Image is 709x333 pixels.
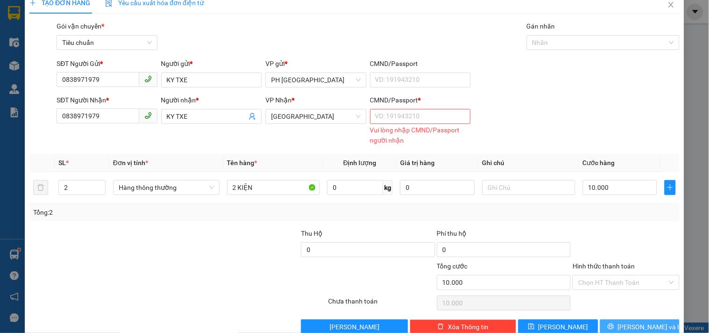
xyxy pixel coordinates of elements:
[370,95,471,105] div: CMND/Passport
[667,1,675,8] span: close
[583,159,615,166] span: Cước hàng
[119,181,214,195] span: Hàng thông thường
[327,296,436,312] div: Chưa thanh toán
[437,262,468,270] span: Tổng cước
[370,58,471,69] div: CMND/Passport
[8,30,103,42] div: QUÂN
[265,58,366,69] div: VP gửi
[144,112,152,119] span: phone
[8,42,103,55] div: 0359268462
[271,73,360,87] span: PH Sài Gòn
[608,323,614,331] span: printer
[538,322,588,332] span: [PERSON_NAME]
[528,323,535,331] span: save
[109,40,204,53] div: 0905465635
[58,159,66,166] span: SL
[33,207,274,217] div: Tổng: 2
[665,180,676,195] button: plus
[161,95,262,105] div: Người nhận
[618,322,683,332] span: [PERSON_NAME] và In
[265,96,292,104] span: VP Nhận
[482,180,575,195] input: Ghi Chú
[8,8,103,30] div: PH [GEOGRAPHIC_DATA]
[144,75,152,83] span: phone
[227,159,258,166] span: Tên hàng
[437,323,444,331] span: delete
[329,322,380,332] span: [PERSON_NAME]
[161,58,262,69] div: Người gửi
[479,154,579,172] th: Ghi chú
[665,184,675,191] span: plus
[448,322,488,332] span: Xóa Thông tin
[113,159,148,166] span: Đơn vị tính
[33,180,48,195] button: delete
[109,53,204,65] div: 1
[62,36,151,50] span: Tiêu chuẩn
[57,22,104,30] span: Gói vận chuyển
[271,109,360,123] span: Tuy Hòa
[57,95,157,105] div: SĐT Người Nhận
[400,180,475,195] input: 0
[249,113,256,120] span: user-add
[400,159,435,166] span: Giá trị hàng
[57,58,157,69] div: SĐT Người Gửi
[109,8,132,18] span: Nhận:
[573,262,635,270] label: Hình thức thanh toán
[227,180,320,195] input: VD: Bàn, Ghế
[109,8,204,29] div: [GEOGRAPHIC_DATA]
[383,180,393,195] span: kg
[437,228,571,242] div: Phí thu hộ
[301,230,322,237] span: Thu Hộ
[8,9,22,19] span: Gửi:
[109,29,204,40] div: PHÚ
[344,159,377,166] span: Định lượng
[527,22,555,30] label: Gán nhãn
[370,125,471,145] div: Vui lòng nhập CMND/Passport người nhận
